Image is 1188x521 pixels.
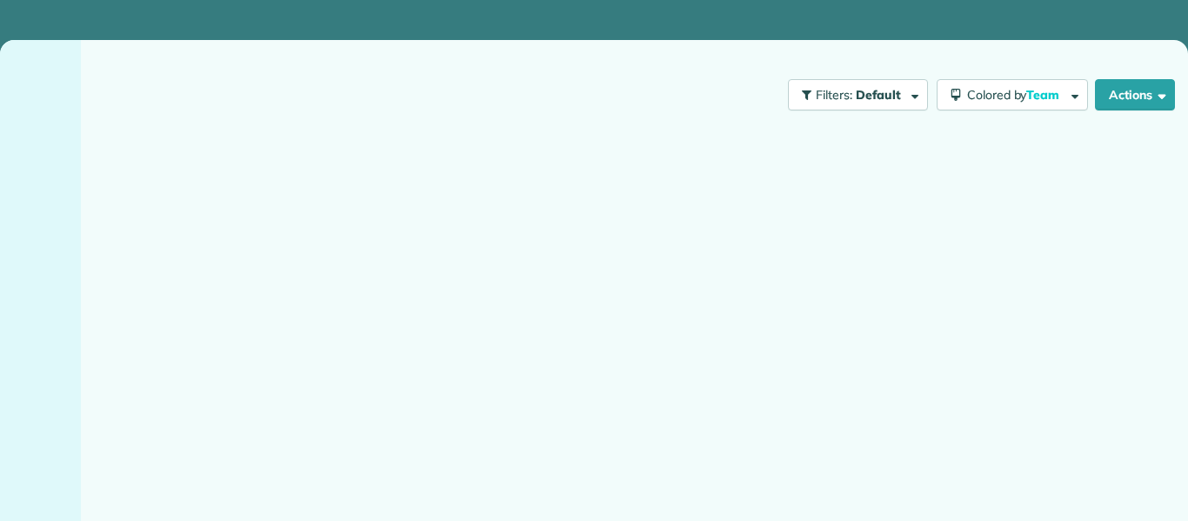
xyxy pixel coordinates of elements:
[1026,87,1062,103] span: Team
[937,79,1088,110] button: Colored byTeam
[788,79,928,110] button: Filters: Default
[816,87,852,103] span: Filters:
[967,87,1065,103] span: Colored by
[779,79,928,110] a: Filters: Default
[1095,79,1175,110] button: Actions
[856,87,902,103] span: Default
